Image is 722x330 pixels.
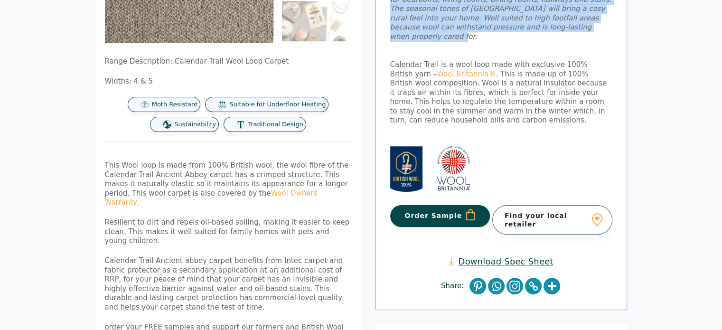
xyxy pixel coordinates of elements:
p: Widths: 4 & 5 [105,77,352,86]
a: Instagram [506,278,523,294]
button: Order Sample [390,205,490,227]
p: Calendar Trail is a wool loop made with exclusive 100% British yarn – . This is made up of 100% B... [390,60,612,125]
a: Pinterest [469,278,486,294]
a: Whatsapp [488,278,505,294]
a: Download Spec Sheet [449,256,553,267]
a: Copy Link [525,278,542,294]
span: Sustainability [174,121,216,129]
span: Share: [441,282,469,291]
a: Find your local retailer [492,205,612,235]
p: Resilient to dirt and repels oil-based soiling, making it easier to keep clean. This makes it wel... [105,218,352,246]
a: Wool Owners Warranty. [105,189,318,207]
span: Traditional Design [248,121,303,129]
a: Wool Britannia® [437,70,496,78]
img: Calendar Trail - Ancient Abbey - Image 4 [282,1,352,41]
span: Suitable for Underfloor Heating [229,101,326,109]
p: Calendar Trail Ancient abbey carpet benefits from Intec carpet and fabric protector as a secondar... [105,256,352,312]
p: Range Description: Calendar Trail Wool Loop Carpet [105,57,352,66]
p: This Wool loop is made from 100% British wool, the wool fibre of the Calendar Trail Ancient Abbey... [105,161,352,207]
a: More [544,278,560,294]
span: Moth Resistant [152,101,198,109]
